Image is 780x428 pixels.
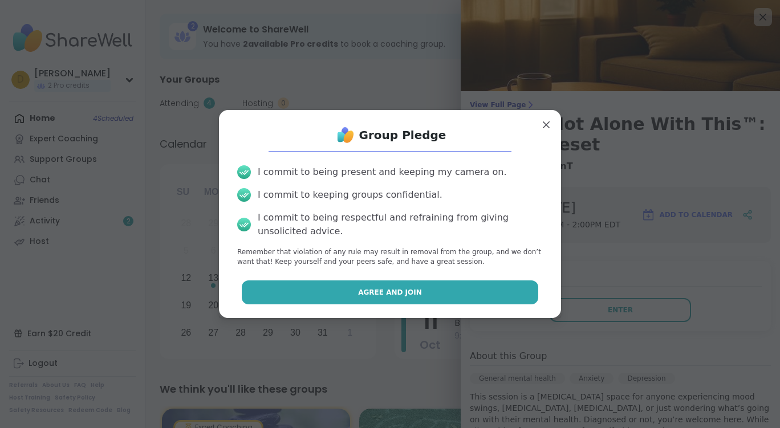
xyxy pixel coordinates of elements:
div: I commit to being respectful and refraining from giving unsolicited advice. [258,211,543,238]
div: I commit to being present and keeping my camera on. [258,165,506,179]
p: Remember that violation of any rule may result in removal from the group, and we don’t want that!... [237,247,543,267]
span: Agree and Join [358,287,422,297]
button: Agree and Join [242,280,539,304]
h1: Group Pledge [359,127,446,143]
img: ShareWell Logo [334,124,357,146]
div: I commit to keeping groups confidential. [258,188,442,202]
